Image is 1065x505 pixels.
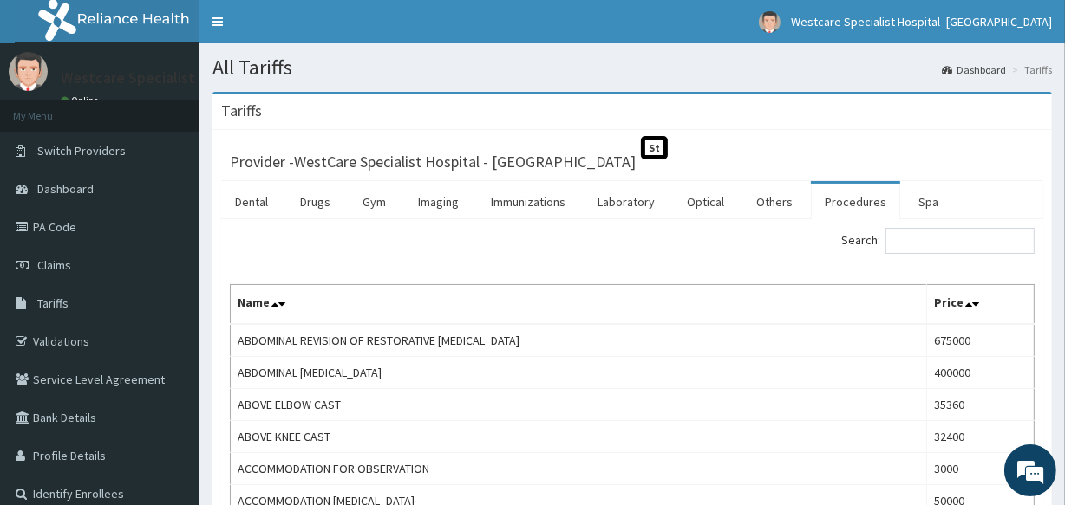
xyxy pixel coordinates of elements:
a: Gym [349,184,400,220]
td: ABDOMINAL REVISION OF RESTORATIVE [MEDICAL_DATA] [231,324,927,357]
li: Tariffs [1008,62,1052,77]
td: 35360 [926,389,1034,421]
span: Westcare Specialist Hospital -[GEOGRAPHIC_DATA] [791,14,1052,29]
img: User Image [9,52,48,91]
td: ACCOMMODATION FOR OBSERVATION [231,453,927,485]
td: ABOVE KNEE CAST [231,421,927,453]
h3: Provider - WestCare Specialist Hospital - [GEOGRAPHIC_DATA] [230,154,636,170]
span: We're online! [101,146,239,320]
a: Others [742,184,807,220]
a: Dashboard [942,62,1006,77]
a: Imaging [404,184,473,220]
td: 3000 [926,453,1034,485]
textarea: Type your message and hit 'Enter' [9,328,330,389]
td: 32400 [926,421,1034,453]
h1: All Tariffs [212,56,1052,79]
p: Westcare Specialist Hospital -[GEOGRAPHIC_DATA] [61,70,408,86]
a: Spa [905,184,952,220]
a: Immunizations [477,184,579,220]
span: St [641,136,668,159]
td: 675000 [926,324,1034,357]
td: ABOVE ELBOW CAST [231,389,927,421]
img: d_794563401_company_1708531726252_794563401 [32,87,70,130]
img: User Image [759,11,781,33]
a: Drugs [286,184,344,220]
td: 400000 [926,357,1034,389]
a: Procedures [811,184,900,220]
td: ABDOMINAL [MEDICAL_DATA] [231,357,927,389]
a: Optical [673,184,738,220]
div: Chat with us now [90,97,291,120]
input: Search: [885,228,1035,254]
span: Tariffs [37,295,69,311]
label: Search: [841,228,1035,254]
span: Switch Providers [37,143,126,159]
div: Minimize live chat window [284,9,326,50]
a: Online [61,94,102,107]
span: Dashboard [37,181,94,197]
span: Claims [37,257,71,273]
h3: Tariffs [221,103,262,119]
th: Name [231,285,927,325]
a: Laboratory [584,184,669,220]
a: Dental [221,184,282,220]
th: Price [926,285,1034,325]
